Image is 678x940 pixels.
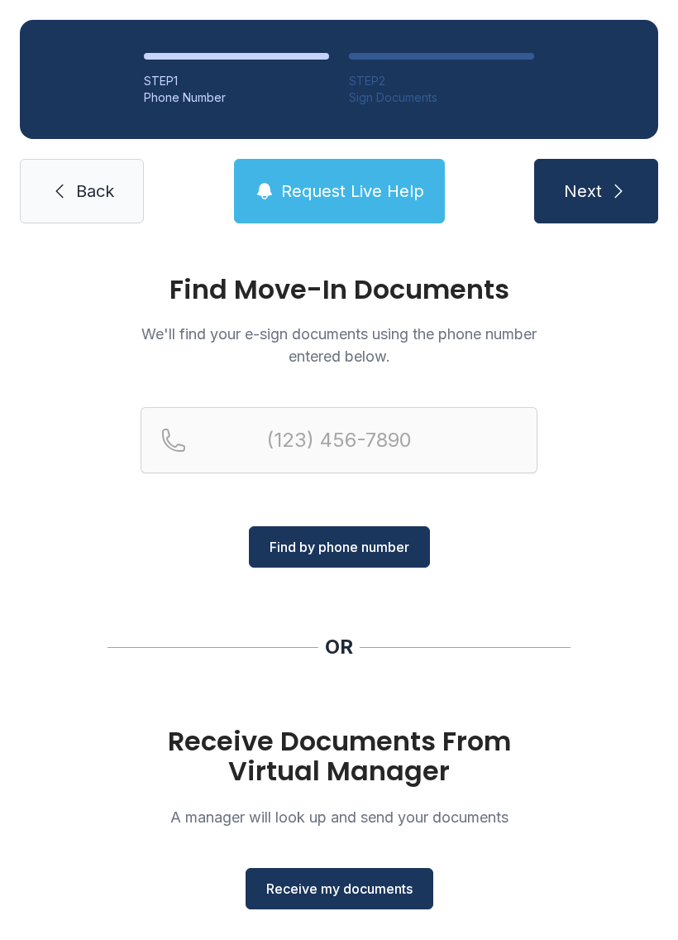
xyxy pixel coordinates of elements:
[141,727,537,786] h1: Receive Documents From Virtual Manager
[266,879,413,899] span: Receive my documents
[270,537,409,557] span: Find by phone number
[76,180,114,203] span: Back
[281,180,424,203] span: Request Live Help
[141,806,537,828] p: A manager will look up and send your documents
[349,73,534,89] div: STEP 2
[144,89,329,106] div: Phone Number
[564,180,602,203] span: Next
[144,73,329,89] div: STEP 1
[141,323,537,367] p: We'll find your e-sign documents using the phone number entered below.
[325,634,353,660] div: OR
[141,407,537,473] input: Reservation phone number
[349,89,534,106] div: Sign Documents
[141,276,537,303] h1: Find Move-In Documents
